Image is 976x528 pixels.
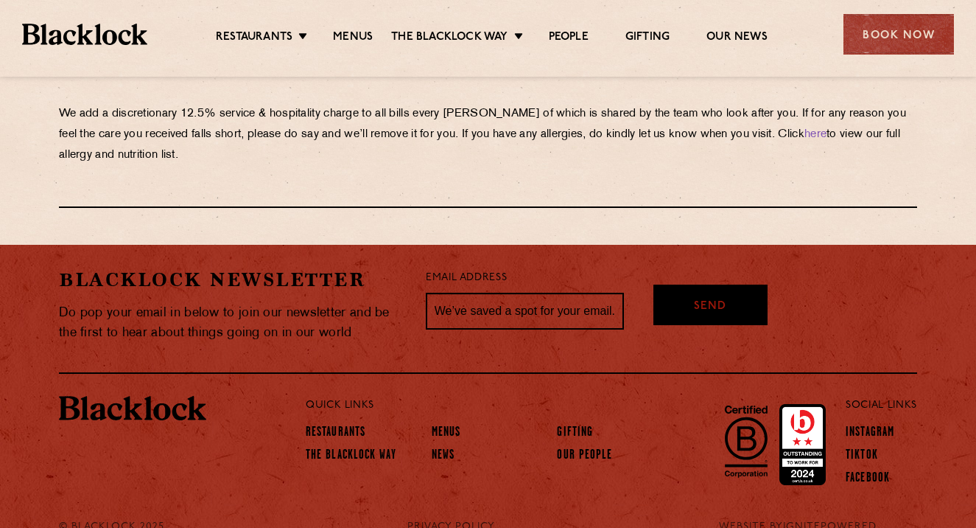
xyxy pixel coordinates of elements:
[843,14,954,55] div: Book Now
[216,30,292,46] a: Restaurants
[716,397,776,485] img: B-Corp-Logo-Black-RGB.svg
[59,396,206,421] img: BL_Textured_Logo-footer-cropped.svg
[306,425,365,442] a: Restaurants
[59,267,404,293] h2: Blacklock Newsletter
[625,30,670,46] a: Gifting
[804,129,826,140] a: here
[333,30,373,46] a: Menus
[706,30,768,46] a: Our News
[59,303,404,343] p: Do pop your email in below to join our newsletter and be the first to hear about things going on ...
[59,104,917,166] p: We add a discretionary 12.5% service & hospitality charge to all bills every [PERSON_NAME] of whi...
[694,299,726,316] span: Send
[432,448,454,465] a: News
[426,293,624,330] input: We’ve saved a spot for your email...
[22,24,147,45] img: BL_Textured_Logo-footer-cropped.svg
[306,448,396,465] a: The Blacklock Way
[426,270,507,287] label: Email Address
[432,425,461,442] a: Menus
[557,448,612,465] a: Our People
[846,448,878,465] a: TikTok
[846,471,890,487] a: Facebook
[557,425,593,442] a: Gifting
[779,404,826,485] img: Accred_2023_2star.png
[306,396,797,415] p: Quick Links
[391,30,508,46] a: The Blacklock Way
[549,30,589,46] a: People
[846,396,917,415] p: Social Links
[846,425,894,442] a: Instagram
